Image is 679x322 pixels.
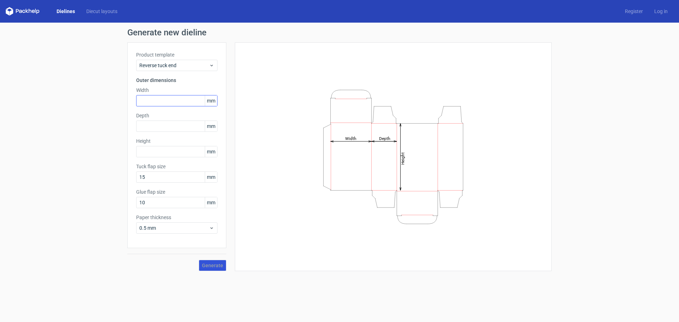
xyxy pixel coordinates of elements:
tspan: Width [345,136,356,141]
h1: Generate new dieline [127,28,552,37]
a: Log in [649,8,673,15]
a: Dielines [51,8,81,15]
span: mm [205,146,217,157]
label: Depth [136,112,217,119]
a: Register [619,8,649,15]
label: Height [136,137,217,145]
tspan: Depth [379,136,390,141]
label: Product template [136,51,217,58]
tspan: Height [400,152,405,164]
span: Reverse tuck end [139,62,209,69]
span: 0.5 mm [139,224,209,232]
a: Diecut layouts [81,8,123,15]
span: mm [205,172,217,182]
span: mm [205,197,217,208]
label: Width [136,87,217,94]
span: mm [205,121,217,131]
h3: Outer dimensions [136,77,217,84]
label: Paper thickness [136,214,217,221]
label: Tuck flap size [136,163,217,170]
span: mm [205,95,217,106]
label: Glue flap size [136,188,217,195]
